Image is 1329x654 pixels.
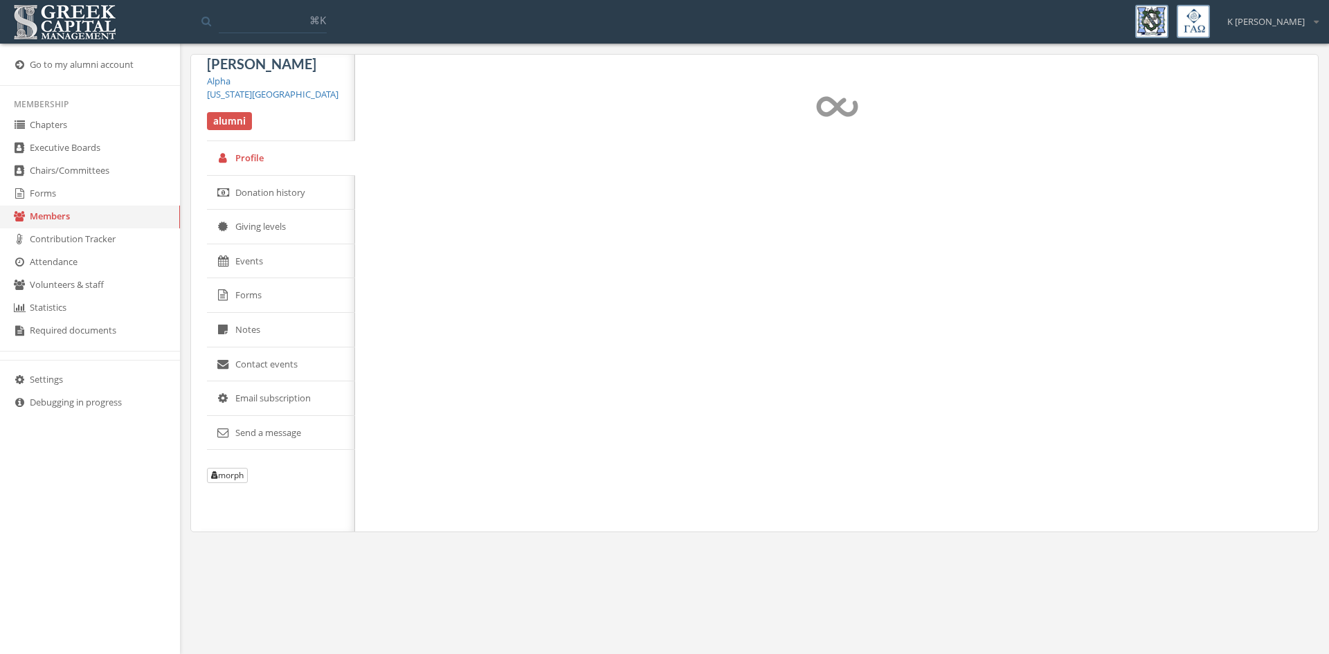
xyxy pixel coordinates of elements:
a: Alpha [207,75,230,87]
a: Profile [207,141,355,176]
span: ⌘K [309,13,326,27]
a: Send a message [207,416,355,451]
a: Events [207,244,355,279]
button: morph [207,468,248,483]
a: Contact events [207,347,355,382]
a: Donation history [207,176,355,210]
a: Notes [207,313,355,347]
div: K [PERSON_NAME] [1218,5,1319,28]
a: Forms [207,278,355,313]
span: K [PERSON_NAME] [1227,15,1305,28]
a: Email subscription [207,381,355,416]
span: alumni [207,112,252,130]
a: Giving levels [207,210,355,244]
a: [US_STATE][GEOGRAPHIC_DATA] [207,88,338,100]
span: [PERSON_NAME] [207,55,316,72]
